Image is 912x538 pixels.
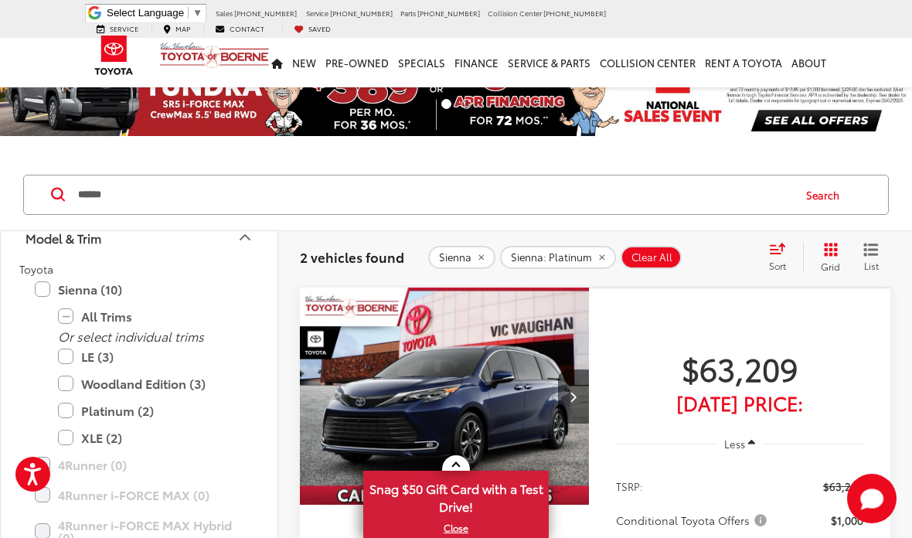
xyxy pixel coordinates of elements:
[58,370,243,397] label: Woodland Edition (3)
[230,23,264,33] span: Contact
[831,512,863,528] span: $1,000
[107,7,184,19] span: Select Language
[299,288,590,505] div: 2025 Toyota Sienna Platinum 0
[110,23,138,33] span: Service
[769,259,786,272] span: Sort
[716,430,763,458] button: Less
[282,24,342,34] a: My Saved Vehicles
[35,276,243,303] label: Sienna (10)
[558,369,589,424] button: Next image
[321,38,393,87] a: Pre-Owned
[234,8,297,18] span: [PHONE_NUMBER]
[267,38,288,87] a: Home
[393,38,450,87] a: Specials
[439,251,471,264] span: Sienna
[330,8,393,18] span: [PHONE_NUMBER]
[616,395,863,410] span: [DATE] Price:
[58,343,243,370] label: LE (3)
[299,288,590,506] img: 2025 Toyota Sienna Platinum AWD
[85,24,150,34] a: Service
[791,175,862,214] button: Search
[823,478,863,494] span: $63,209
[175,23,190,33] span: Map
[58,424,243,451] label: XLE (2)
[724,437,745,451] span: Less
[85,30,143,80] img: Toyota
[77,176,791,213] input: Search by Make, Model, or Keyword
[616,349,863,387] span: $63,209
[863,259,879,272] span: List
[308,23,331,33] span: Saved
[19,261,53,277] span: Toyota
[107,7,202,19] a: Select Language​
[35,482,243,509] label: 4Runner i-FORCE MAX (0)
[847,474,897,523] button: Toggle Chat Window
[621,246,682,269] button: Clear All
[511,251,592,264] span: Sienna: Platinum
[216,8,233,18] span: Sales
[306,8,328,18] span: Service
[188,7,189,19] span: ​
[595,38,700,87] a: Collision Center
[192,7,202,19] span: ▼
[852,242,890,273] button: List View
[26,230,101,245] div: Model & Trim
[847,474,897,523] svg: Start Chat
[787,38,831,87] a: About
[761,242,803,273] button: Select sort value
[700,38,787,87] a: Rent a Toyota
[58,303,243,330] label: All Trims
[151,24,202,34] a: Map
[35,451,243,478] label: 4Runner (0)
[616,512,772,528] button: Conditional Toyota Offers
[58,327,204,345] i: Or select individual trims
[631,251,672,264] span: Clear All
[300,247,404,266] span: 2 vehicles found
[58,397,243,424] label: Platinum (2)
[450,38,503,87] a: Finance
[299,288,590,505] a: 2025 Toyota Sienna Platinum AWD2025 Toyota Sienna Platinum AWD2025 Toyota Sienna Platinum AWD2025...
[803,242,852,273] button: Grid View
[1,213,279,263] button: Model & TrimModel & Trim
[543,8,606,18] span: [PHONE_NUMBER]
[616,512,770,528] span: Conditional Toyota Offers
[203,24,276,34] a: Contact
[428,246,495,269] button: remove Sienna
[365,472,547,519] span: Snag $50 Gift Card with a Test Drive!
[821,260,840,273] span: Grid
[159,42,270,69] img: Vic Vaughan Toyota of Boerne
[236,228,254,247] div: Model & Trim
[616,478,643,494] span: TSRP:
[500,246,616,269] button: remove Sienna: Platinum
[503,38,595,87] a: Service & Parts: Opens in a new tab
[400,8,416,18] span: Parts
[417,8,480,18] span: [PHONE_NUMBER]
[288,38,321,87] a: New
[488,8,542,18] span: Collision Center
